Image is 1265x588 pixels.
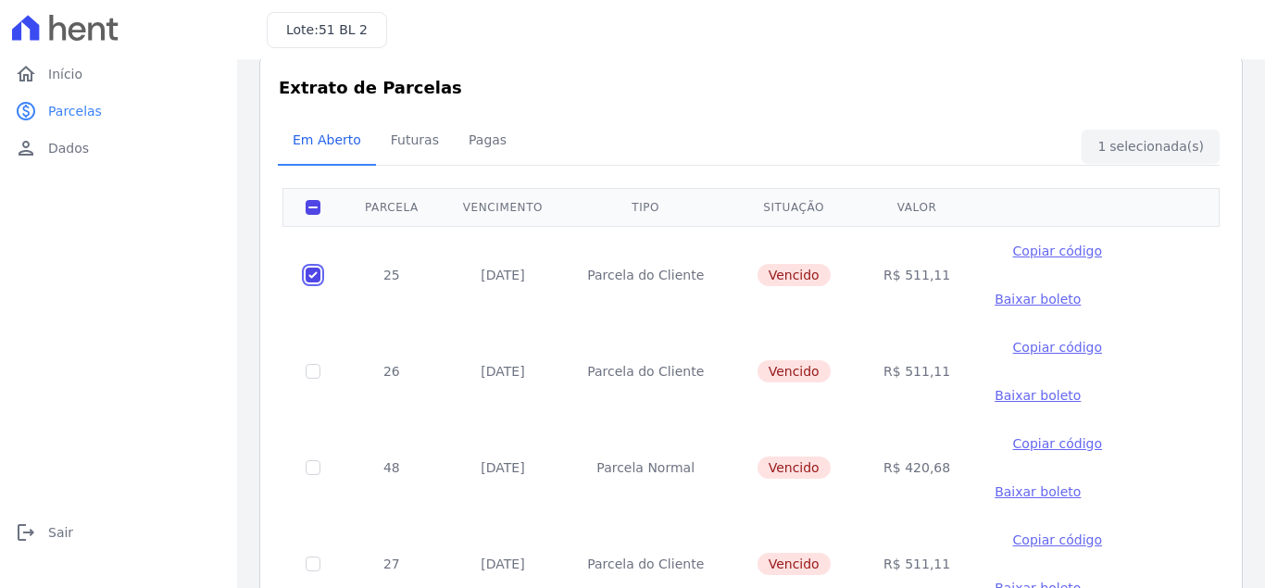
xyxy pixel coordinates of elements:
td: 48 [343,419,441,516]
td: R$ 511,11 [861,323,972,419]
th: Situação [726,188,861,226]
h3: Lote: [286,20,368,40]
a: Pagas [454,118,521,166]
span: Futuras [380,121,450,158]
button: Copiar código [995,434,1120,453]
td: Parcela do Cliente [565,226,726,323]
span: Baixar boleto [995,484,1081,499]
th: Parcela [343,188,441,226]
td: [DATE] [441,323,565,419]
i: logout [15,521,37,544]
th: Tipo [565,188,726,226]
h3: Extrato de Parcelas [279,75,1223,100]
td: Parcela Normal [565,419,726,516]
a: Baixar boleto [995,290,1081,308]
td: R$ 511,11 [861,226,972,323]
button: Copiar código [995,242,1120,260]
span: Pagas [457,121,518,158]
i: person [15,137,37,159]
a: Em Aberto [278,118,376,166]
th: Vencimento [441,188,565,226]
i: paid [15,100,37,122]
span: 51 BL 2 [319,22,368,37]
button: Copiar código [995,531,1120,549]
a: personDados [7,130,230,167]
span: Vencido [758,457,831,479]
span: Sair [48,523,73,542]
span: Copiar código [1013,244,1102,258]
span: Vencido [758,553,831,575]
a: logoutSair [7,514,230,551]
span: Vencido [758,264,831,286]
a: homeInício [7,56,230,93]
span: Início [48,65,82,83]
span: Baixar boleto [995,292,1081,307]
a: Baixar boleto [995,482,1081,501]
span: Baixar boleto [995,388,1081,403]
span: Copiar código [1013,436,1102,451]
td: [DATE] [441,226,565,323]
td: R$ 420,68 [861,419,972,516]
span: Dados [48,139,89,157]
td: 25 [343,226,441,323]
span: Copiar código [1013,340,1102,355]
th: Valor [861,188,972,226]
span: Parcelas [48,102,102,120]
span: Em Aberto [282,121,372,158]
td: Parcela do Cliente [565,323,726,419]
a: Baixar boleto [995,386,1081,405]
a: Futuras [376,118,454,166]
span: Copiar código [1013,532,1102,547]
button: Copiar código [995,338,1120,357]
a: paidParcelas [7,93,230,130]
i: home [15,63,37,85]
td: [DATE] [441,419,565,516]
span: Vencido [758,360,831,382]
td: 26 [343,323,441,419]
